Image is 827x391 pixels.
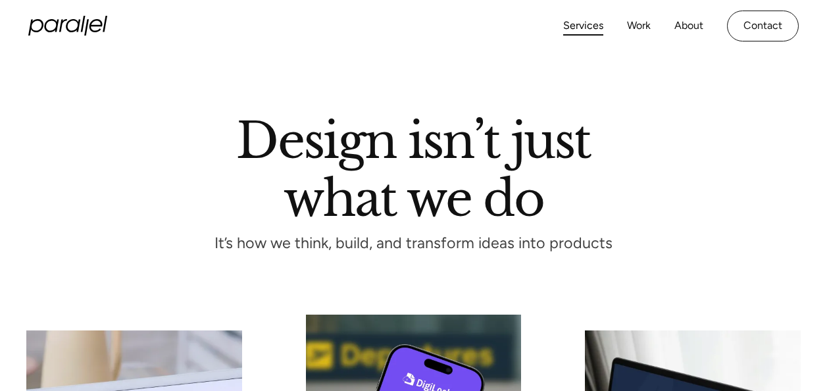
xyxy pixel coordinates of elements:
a: Contact [727,11,799,41]
a: home [28,16,107,36]
a: About [674,16,703,36]
a: Work [627,16,651,36]
a: Services [563,16,603,36]
p: It’s how we think, build, and transform ideas into products [188,238,639,249]
h1: Design isn’t just what we do [236,118,590,217]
